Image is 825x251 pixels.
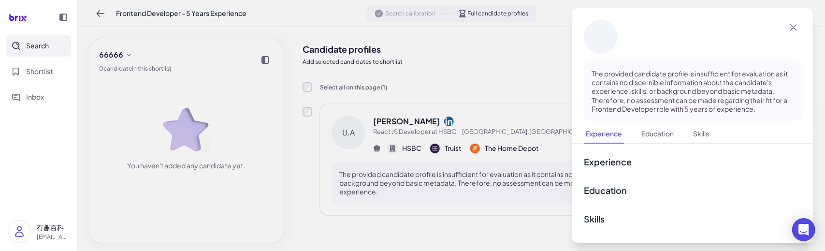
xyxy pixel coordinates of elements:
[26,41,49,51] span: Search
[6,35,71,57] button: Search
[37,233,69,241] p: [EMAIL_ADDRESS][DOMAIN_NAME]
[691,125,711,144] button: Skills
[584,212,801,225] h3: Skills
[584,125,624,144] button: Experience
[584,184,801,197] h3: Education
[584,125,801,144] nav: Tabs
[26,66,53,76] span: Shortlist
[592,69,794,113] p: The provided candidate profile is insufficient for evaluation as it contains no discernible infor...
[639,125,676,144] button: Education
[584,155,801,168] h3: Experience
[6,60,71,82] button: Shortlist
[8,221,30,243] img: user_logo.png
[37,222,69,233] p: 有趣百科
[26,92,44,102] span: Inbox
[792,218,815,241] div: Open Intercom Messenger
[6,86,71,108] button: Inbox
